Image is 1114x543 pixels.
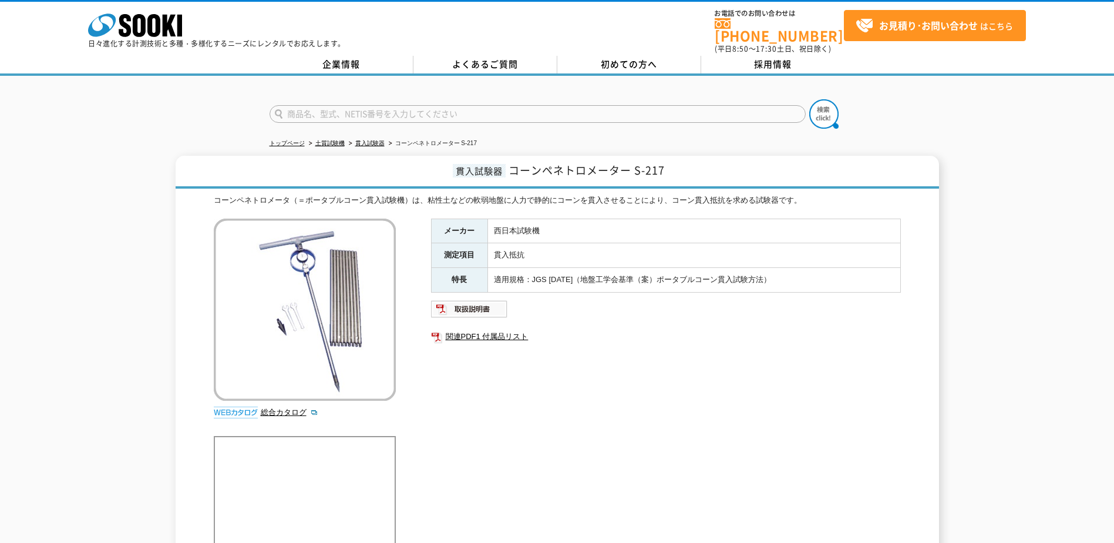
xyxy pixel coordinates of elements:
strong: お見積り･お問い合わせ [879,18,978,32]
a: 総合カタログ [261,408,318,417]
a: 取扱説明書 [431,307,508,316]
img: webカタログ [214,407,258,418]
img: btn_search.png [809,99,839,129]
a: 関連PDF1 付属品リスト [431,329,901,344]
span: 8:50 [732,43,749,54]
a: お見積り･お問い合わせはこちら [844,10,1026,41]
span: コーンペネトロメーター S-217 [509,162,665,178]
span: 17:30 [756,43,777,54]
a: 土質試験機 [315,140,345,146]
a: 採用情報 [701,56,845,73]
td: 貫入抵抗 [487,243,900,268]
th: 特長 [431,268,487,293]
td: 適用規格：JGS [DATE]（地盤工学会基準（案）ポータブルコーン貫入試験方法） [487,268,900,293]
img: コーンペネトロメーター S-217 [214,219,396,401]
span: 初めての方へ [601,58,657,71]
a: 貫入試験器 [355,140,385,146]
a: よくあるご質問 [413,56,557,73]
th: 測定項目 [431,243,487,268]
span: 貫入試験器 [453,164,506,177]
a: 企業情報 [270,56,413,73]
a: [PHONE_NUMBER] [715,18,844,42]
span: はこちら [856,17,1013,35]
div: コーンペネトロメータ（＝ポータブルコーン貫入試験機）は、粘性土などの軟弱地盤に人力で静的にコーンを貫入させることにより、コーン貫入抵抗を求める試験器です。 [214,195,901,207]
input: 商品名、型式、NETIS番号を入力してください [270,105,806,123]
th: メーカー [431,219,487,243]
li: コーンペネトロメーター S-217 [386,138,477,150]
p: 日々進化する計測技術と多種・多様化するニーズにレンタルでお応えします。 [88,40,345,47]
span: (平日 ～ 土日、祝日除く) [715,43,831,54]
span: お電話でのお問い合わせは [715,10,844,17]
a: 初めての方へ [557,56,701,73]
td: 西日本試験機 [487,219,900,243]
img: 取扱説明書 [431,300,508,319]
a: トップページ [270,140,305,146]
